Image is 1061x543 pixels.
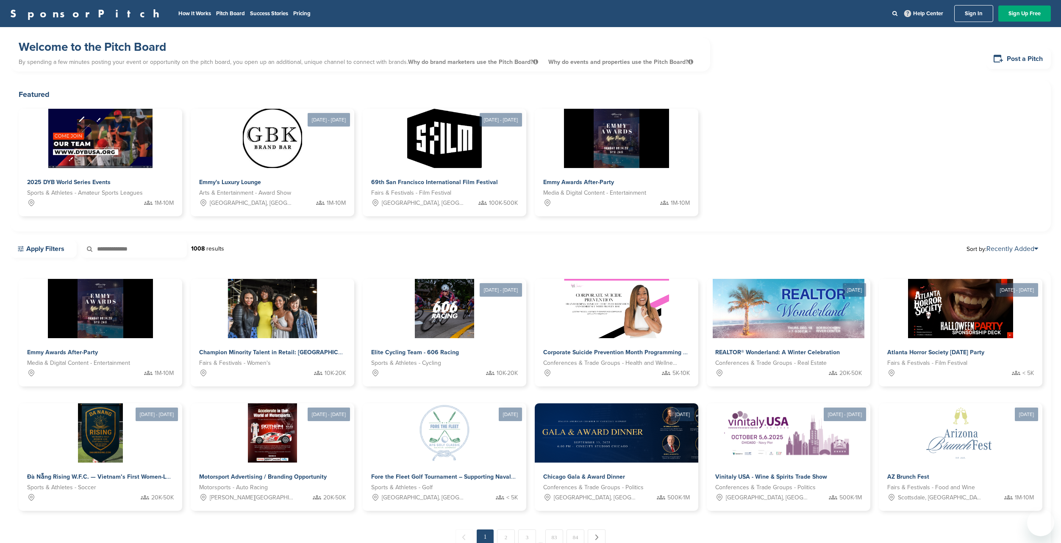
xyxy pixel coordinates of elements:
img: Sponsorpitch & [564,279,669,338]
img: Sponsorpitch & [228,279,317,338]
span: 500K-1M [667,493,690,502]
span: 20K-50K [323,493,346,502]
span: 10K-20K [325,369,346,378]
a: Help Center [903,8,945,19]
span: Sports & Athletes - Cycling [371,358,441,368]
span: Fairs & Festivals - Film Festival [887,358,967,368]
a: [DATE] - [DATE] Sponsorpitch & Vinitaly USA - Wine & Spirits Trade Show Conferences & Trade Group... [707,390,870,511]
span: 1M-10M [155,198,174,208]
a: Recently Added [986,245,1038,253]
span: Fore the Fleet Golf Tournament – Supporting Naval Aviation Families Facing [MEDICAL_DATA] [371,473,630,480]
div: [DATE] - [DATE] [480,283,522,297]
div: [DATE] [843,283,866,297]
span: AZ Brunch Fest [887,473,929,480]
a: [DATE] Sponsorpitch & AZ Brunch Fest Fairs & Festivals - Food and Wine Scottsdale, [GEOGRAPHIC_DA... [879,390,1042,511]
span: Conferences & Trade Groups - Politics [715,483,816,492]
div: [DATE] - [DATE] [824,408,866,421]
span: Emmy Awards After-Party [27,349,98,356]
span: REALTOR® Wonderland: A Winter Celebration [715,349,840,356]
a: Post a Pitch [986,48,1051,69]
span: Fairs & Festivals - Women's [199,358,271,368]
span: 69th San Francisco International Film Festival [371,179,498,186]
span: Arts & Entertainment - Award Show [199,188,291,198]
span: 5K-10K [672,369,690,378]
span: Emmy Awards After-Party [543,179,614,186]
h1: Welcome to the Pitch Board [19,39,702,55]
p: By spending a few minutes posting your event or opportunity on the pitch board, you open up an ad... [19,55,702,69]
img: Sponsorpitch & [415,403,474,463]
span: Fairs & Festivals - Food and Wine [887,483,975,492]
span: [GEOGRAPHIC_DATA], [GEOGRAPHIC_DATA] [210,198,294,208]
img: Sponsorpitch & [722,403,855,463]
iframe: Button to launch messaging window [1027,509,1054,536]
span: [GEOGRAPHIC_DATA], [GEOGRAPHIC_DATA] [382,198,467,208]
span: [PERSON_NAME][GEOGRAPHIC_DATA][PERSON_NAME], [GEOGRAPHIC_DATA], [GEOGRAPHIC_DATA], [GEOGRAPHIC_DA... [210,493,294,502]
div: [DATE] [671,408,694,421]
span: Sports & Athletes - Amateur Sports Leagues [27,188,143,198]
span: 1M-10M [155,369,174,378]
span: < 5K [1022,369,1034,378]
img: Sponsorpitch & [248,403,297,463]
span: Scottsdale, [GEOGRAPHIC_DATA] [898,493,983,502]
img: Sponsorpitch & [243,109,302,168]
span: Motorsport Advertising / Branding Opportunity [199,473,327,480]
span: 1M-10M [1015,493,1034,502]
span: Why do events and properties use the Pitch Board? [548,58,693,66]
img: Sponsorpitch & [564,109,669,168]
span: Champion Minority Talent in Retail: [GEOGRAPHIC_DATA], [GEOGRAPHIC_DATA] & [GEOGRAPHIC_DATA] 2025 [199,349,506,356]
a: [DATE] - [DATE] Sponsorpitch & Emmy's Luxury Lounge Arts & Entertainment - Award Show [GEOGRAPHIC... [191,95,354,216]
img: Sponsorpitch & [48,109,153,168]
span: 2025 DYB World Series Events [27,179,111,186]
a: [DATE] Sponsorpitch & REALTOR® Wonderland: A Winter Celebration Conferences & Trade Groups - Real... [707,265,870,386]
span: 20K-50K [839,369,862,378]
span: 10K-20K [497,369,518,378]
a: [DATE] Sponsorpitch & Chicago Gala & Award Dinner Conferences & Trade Groups - Politics [GEOGRAPH... [535,390,698,511]
span: [GEOGRAPHIC_DATA], [GEOGRAPHIC_DATA] [554,493,639,502]
a: Success Stories [250,10,288,17]
a: Sponsorpitch & 2025 DYB World Series Events Sports & Athletes - Amateur Sports Leagues 1M-10M [19,109,182,216]
img: Sponsorpitch & [78,403,122,463]
a: Sign Up Free [998,6,1051,22]
a: Sponsorpitch & Emmy Awards After-Party Media & Digital Content - Entertainment 1M-10M [19,279,182,386]
a: Sponsorpitch & Corporate Suicide Prevention Month Programming with [PERSON_NAME] Conferences & Tr... [535,279,698,386]
span: Why do brand marketers use the Pitch Board? [408,58,540,66]
img: Sponsorpitch & [908,279,1014,338]
h2: Featured [19,88,1042,100]
img: Sponsorpitch & [713,279,864,338]
a: [DATE] - [DATE] Sponsorpitch & Elite Cycling Team - 606 Racing Sports & Athletes - Cycling 10K-20K [363,265,526,386]
a: [DATE] - [DATE] Sponsorpitch & Atlanta Horror Society [DATE] Party Fairs & Festivals - Film Festi... [879,265,1042,386]
a: Sign In [954,5,993,22]
img: Sponsorpitch & [407,109,481,168]
div: [DATE] - [DATE] [308,113,350,127]
span: 500K-1M [839,493,862,502]
span: < 5K [506,493,518,502]
a: Sponsorpitch & Champion Minority Talent in Retail: [GEOGRAPHIC_DATA], [GEOGRAPHIC_DATA] & [GEOGRA... [191,279,354,386]
span: Media & Digital Content - Entertainment [27,358,130,368]
span: 1M-10M [327,198,346,208]
div: [DATE] [499,408,522,421]
a: Pitch Board [216,10,245,17]
img: Sponsorpitch & [535,403,738,463]
a: [DATE] - [DATE] Sponsorpitch & Motorsport Advertising / Branding Opportunity Motorsports - Auto R... [191,390,354,511]
img: Sponsorpitch & [415,279,474,338]
span: Sports & Athletes - Golf [371,483,433,492]
div: [DATE] [1015,408,1038,421]
a: Apply Filters [10,240,77,258]
span: Elite Cycling Team - 606 Racing [371,349,459,356]
span: Conferences & Trade Groups - Politics [543,483,644,492]
a: How It Works [178,10,211,17]
a: [DATE] - [DATE] Sponsorpitch & Đà Nẵng Rising W.F.C. — Vietnam’s First Women-Led Football Club Sp... [19,390,182,511]
span: [GEOGRAPHIC_DATA], [GEOGRAPHIC_DATA] [382,493,467,502]
a: SponsorPitch [10,8,165,19]
span: Vinitaly USA - Wine & Spirits Trade Show [715,473,827,480]
span: Chicago Gala & Award Dinner [543,473,625,480]
span: 20K-50K [151,493,174,502]
a: [DATE] - [DATE] Sponsorpitch & 69th San Francisco International Film Festival Fairs & Festivals -... [363,95,526,216]
span: 100K-500K [489,198,518,208]
span: Emmy's Luxury Lounge [199,179,261,186]
div: [DATE] - [DATE] [308,408,350,421]
a: Sponsorpitch & Emmy Awards After-Party Media & Digital Content - Entertainment 1M-10M [535,109,698,216]
span: [GEOGRAPHIC_DATA], [GEOGRAPHIC_DATA] [726,493,811,502]
span: Sort by: [967,245,1038,252]
img: Sponsorpitch & [48,279,153,338]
